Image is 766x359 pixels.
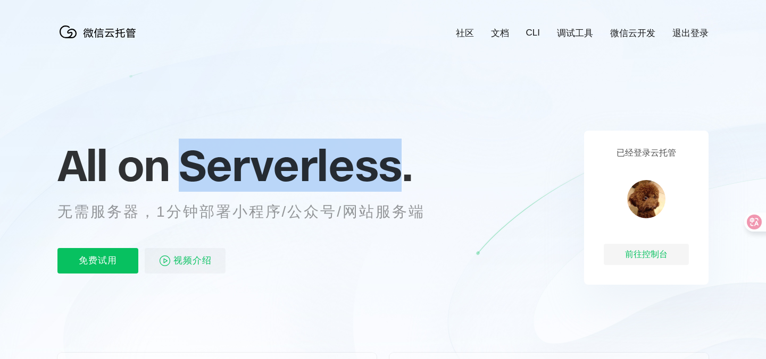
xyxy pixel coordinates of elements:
[610,27,655,39] a: 微信云开发
[557,27,593,39] a: 调试工具
[57,139,169,192] span: All on
[491,27,509,39] a: 文档
[617,148,676,159] p: 已经登录云托管
[57,201,445,223] p: 无需服务器，1分钟部署小程序/公众号/网站服务端
[159,254,171,267] img: video_play.svg
[173,248,212,273] span: 视频介绍
[179,139,412,192] span: Serverless.
[604,244,689,265] div: 前往控制台
[57,21,143,42] img: 微信云托管
[57,35,143,44] a: 微信云托管
[57,248,138,273] p: 免费试用
[672,27,709,39] a: 退出登录
[456,27,474,39] a: 社区
[526,28,540,38] a: CLI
